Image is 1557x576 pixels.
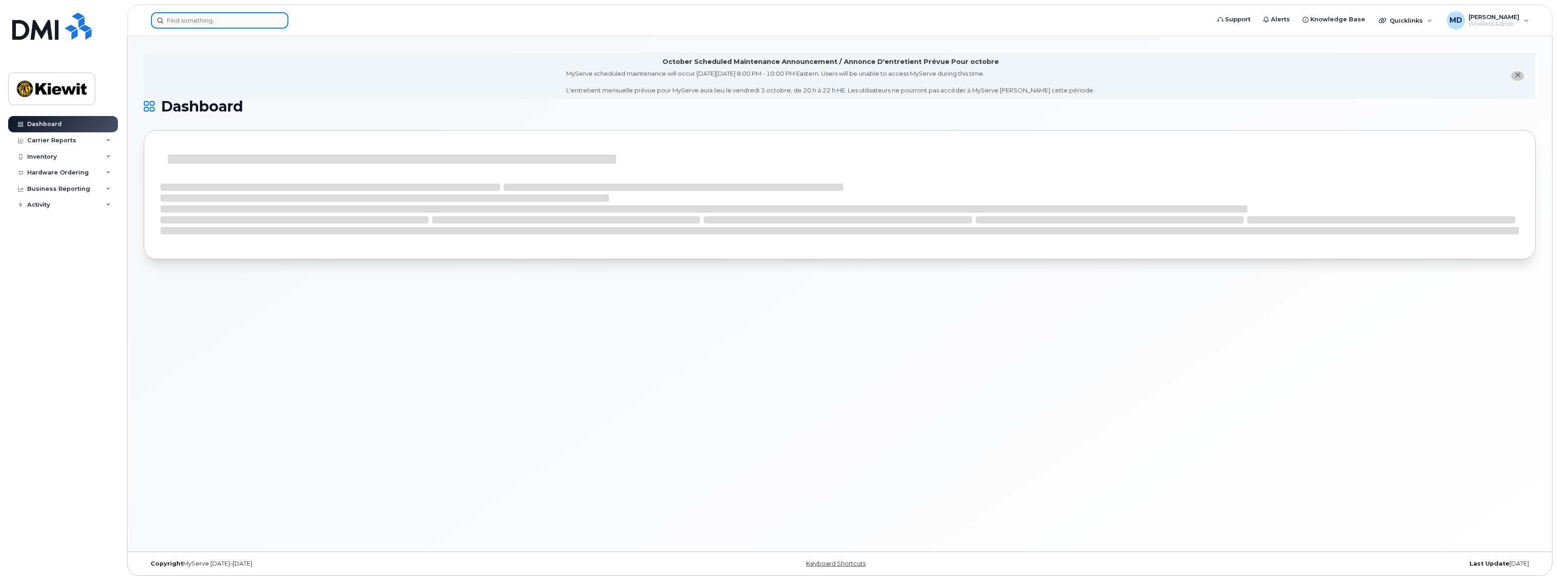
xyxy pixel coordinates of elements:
[1511,71,1524,81] button: close notification
[151,560,183,567] strong: Copyright
[161,100,243,113] span: Dashboard
[1469,560,1509,567] strong: Last Update
[662,57,999,67] div: October Scheduled Maintenance Announcement / Annonce D'entretient Prévue Pour octobre
[1072,560,1536,567] div: [DATE]
[566,69,1095,95] div: MyServe scheduled maintenance will occur [DATE][DATE] 8:00 PM - 10:00 PM Eastern. Users will be u...
[1518,537,1550,569] iframe: Messenger Launcher
[144,560,608,567] div: MyServe [DATE]–[DATE]
[806,560,866,567] a: Keyboard Shortcuts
